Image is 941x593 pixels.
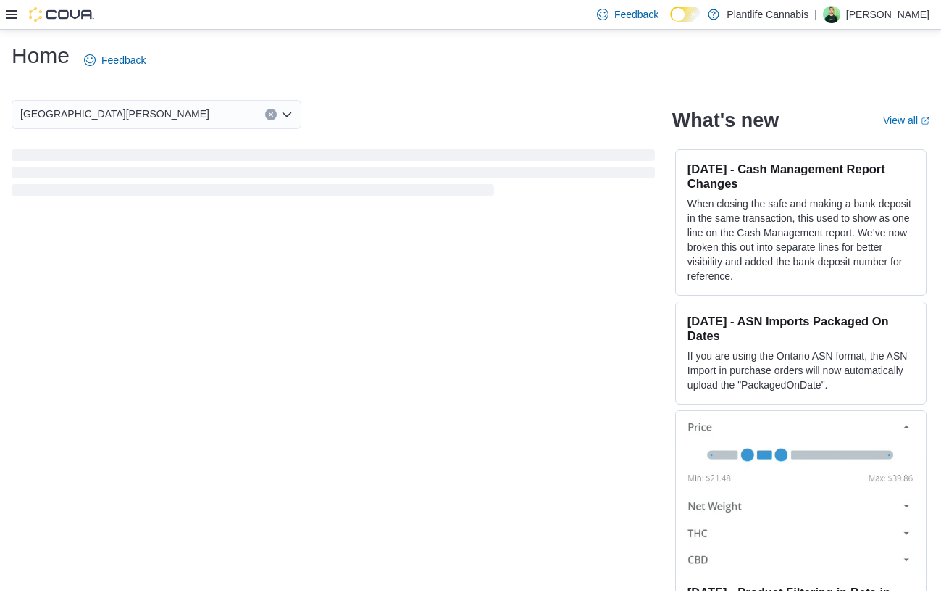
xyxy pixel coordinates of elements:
[12,41,70,70] h1: Home
[687,349,914,392] p: If you are using the Ontario ASN format, the ASN Import in purchase orders will now automatically...
[670,7,700,22] input: Dark Mode
[823,6,840,23] div: Brad Christensen
[29,7,94,22] img: Cova
[727,6,808,23] p: Plantlife Cannabis
[12,152,655,199] span: Loading
[687,314,914,343] h3: [DATE] - ASN Imports Packaged On Dates
[672,109,779,132] h2: What's new
[687,162,914,191] h3: [DATE] - Cash Management Report Changes
[101,53,146,67] span: Feedback
[20,105,209,123] span: [GEOGRAPHIC_DATA][PERSON_NAME]
[281,109,293,120] button: Open list of options
[921,117,929,125] svg: External link
[265,109,277,120] button: Clear input
[687,196,914,283] p: When closing the safe and making a bank deposit in the same transaction, this used to show as one...
[814,6,817,23] p: |
[78,46,151,75] a: Feedback
[883,115,929,126] a: View allExternal link
[846,6,929,23] p: [PERSON_NAME]
[614,7,658,22] span: Feedback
